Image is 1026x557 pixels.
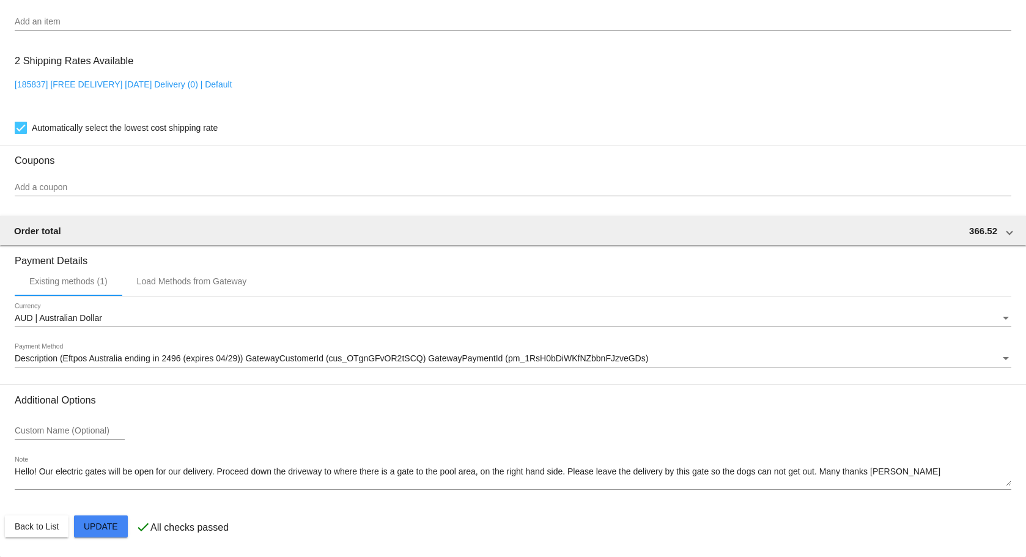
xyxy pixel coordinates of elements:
input: Add an item [15,17,1011,27]
input: Custom Name (Optional) [15,426,125,436]
span: 366.52 [969,226,997,236]
input: Add a coupon [15,183,1011,193]
span: Automatically select the lowest cost shipping rate [32,120,218,135]
a: [185837] [FREE DELIVERY] [DATE] Delivery (0) | Default [15,79,232,89]
span: Update [84,522,118,531]
p: All checks passed [150,522,229,533]
span: Order total [14,226,61,236]
button: Back to List [5,515,68,537]
h3: Additional Options [15,394,1011,406]
mat-icon: check [136,520,150,534]
span: Description (Eftpos Australia ending in 2496 (expires 04/29)) GatewayCustomerId (cus_OTgnGFvOR2tS... [15,353,648,363]
button: Update [74,515,128,537]
mat-select: Currency [15,314,1011,323]
h3: Coupons [15,146,1011,166]
span: AUD | Australian Dollar [15,313,102,323]
span: Back to List [15,522,59,531]
mat-select: Payment Method [15,354,1011,364]
div: Existing methods (1) [29,276,108,286]
div: Load Methods from Gateway [137,276,247,286]
h3: 2 Shipping Rates Available [15,48,133,74]
h3: Payment Details [15,246,1011,267]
